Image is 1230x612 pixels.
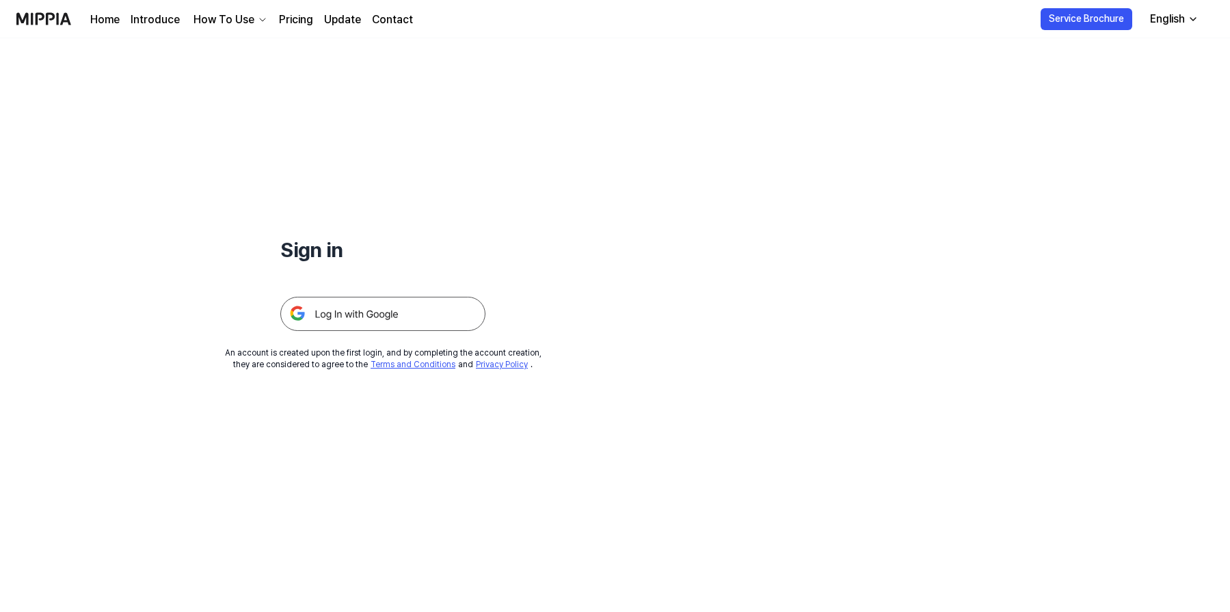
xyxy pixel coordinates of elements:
div: How To Use [191,12,257,28]
img: 구글 로그인 버튼 [280,297,485,331]
button: Service Brochure [1041,8,1132,30]
div: An account is created upon the first login, and by completing the account creation, they are cons... [225,347,542,371]
button: English [1139,5,1207,33]
a: Privacy Policy [476,360,528,369]
h1: Sign in [280,235,485,264]
a: Update [324,12,361,28]
a: Pricing [279,12,313,28]
a: Terms and Conditions [371,360,455,369]
div: English [1147,11,1188,27]
a: Introduce [131,12,180,28]
a: Home [90,12,120,28]
button: How To Use [191,12,268,28]
a: Contact [372,12,413,28]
